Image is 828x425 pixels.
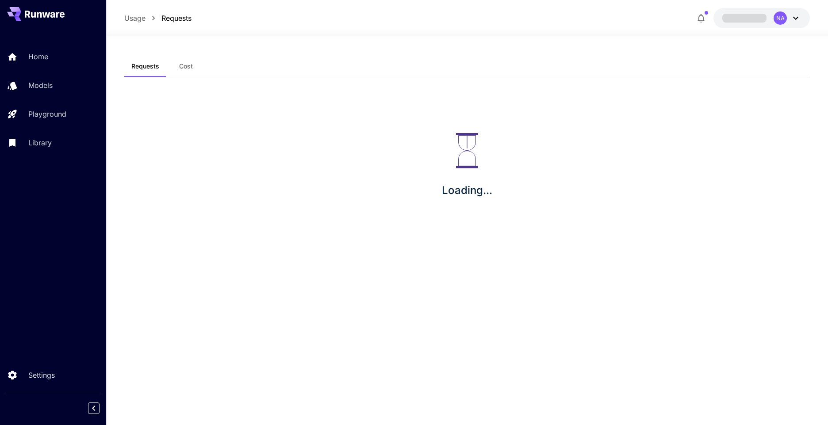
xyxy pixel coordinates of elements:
span: Cost [179,62,193,70]
a: Requests [161,13,192,23]
p: Models [28,80,53,91]
span: Requests [131,62,159,70]
p: Playground [28,109,66,119]
div: NA [774,11,787,25]
div: Collapse sidebar [95,400,106,416]
p: Settings [28,370,55,380]
p: Library [28,137,52,148]
nav: breadcrumb [124,13,192,23]
button: Collapse sidebar [88,402,100,414]
p: Home [28,51,48,62]
p: Loading... [442,182,492,198]
button: NA [713,8,810,28]
a: Usage [124,13,146,23]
